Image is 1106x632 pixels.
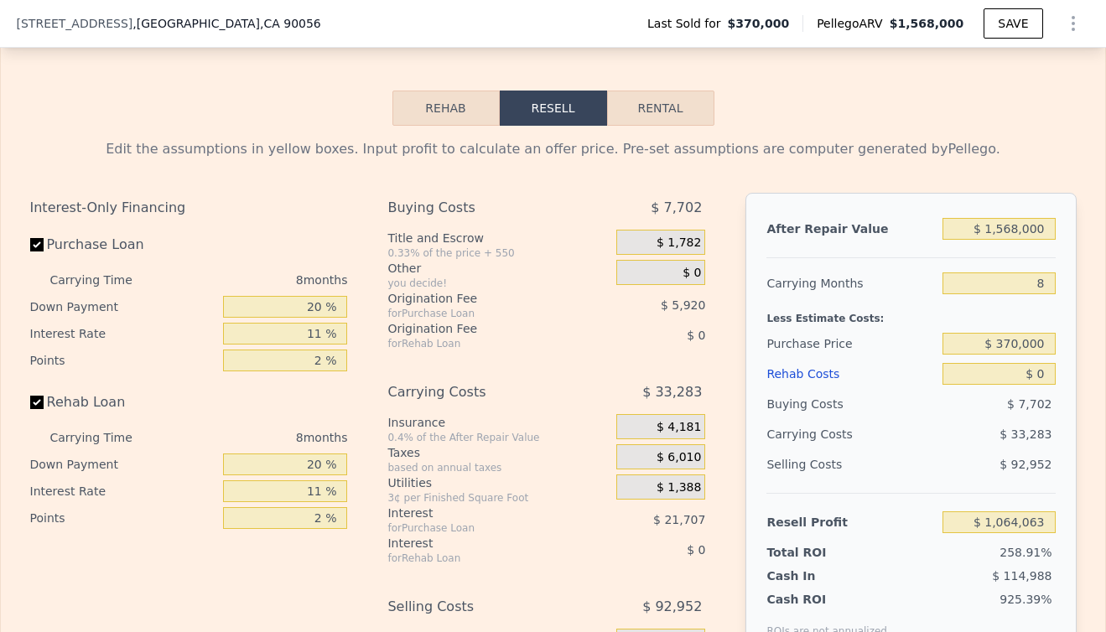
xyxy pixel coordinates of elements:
div: 0.33% of the price + 550 [387,246,610,260]
button: Show Options [1057,7,1090,40]
div: you decide! [387,277,610,290]
span: $ 0 [687,329,705,342]
span: $ 4,181 [657,420,701,435]
input: Purchase Loan [30,238,44,251]
div: for Purchase Loan [387,307,574,320]
span: $ 92,952 [642,592,702,622]
div: Interest Rate [30,478,217,505]
div: Carrying Costs [387,377,574,407]
span: $ 33,283 [1000,427,1051,441]
input: Rehab Loan [30,396,44,409]
label: Purchase Loan [30,230,217,260]
div: Taxes [387,444,610,461]
div: Other [387,260,610,277]
div: After Repair Value [766,214,936,244]
div: Rehab Costs [766,359,936,389]
span: 258.91% [1000,546,1051,559]
div: Insurance [387,414,610,431]
div: for Rehab Loan [387,552,574,565]
div: Carrying Time [50,424,159,451]
span: $ 1,782 [657,236,701,251]
div: Interest [387,535,574,552]
div: Down Payment [30,451,217,478]
span: , CA 90056 [260,17,321,30]
div: for Rehab Loan [387,337,574,350]
div: Buying Costs [766,389,936,419]
div: Purchase Price [766,329,936,359]
div: 3¢ per Finished Square Foot [387,491,610,505]
span: $ 1,388 [657,480,701,495]
button: SAVE [984,8,1042,39]
div: Resell Profit [766,507,936,537]
div: for Purchase Loan [387,521,574,535]
div: Origination Fee [387,290,574,307]
div: Interest [387,505,574,521]
span: $ 7,702 [1007,397,1051,411]
span: Last Sold for [647,15,728,32]
span: Pellego ARV [817,15,890,32]
div: Cash ROI [766,591,887,608]
span: $370,000 [728,15,790,32]
div: Cash In [766,567,871,584]
div: Down Payment [30,293,217,320]
button: Rental [607,91,714,126]
span: $ 0 [683,266,701,281]
span: $ 5,920 [661,298,705,312]
span: $1,568,000 [890,17,964,30]
div: Interest Rate [30,320,217,347]
div: Origination Fee [387,320,574,337]
div: Carrying Costs [766,419,871,449]
div: Title and Escrow [387,230,610,246]
span: $ 114,988 [992,569,1051,583]
span: $ 6,010 [657,450,701,465]
span: 925.39% [1000,593,1051,606]
button: Resell [500,91,607,126]
div: Selling Costs [387,592,574,622]
div: Less Estimate Costs: [766,298,1055,329]
span: , [GEOGRAPHIC_DATA] [132,15,320,32]
span: $ 0 [687,543,705,557]
span: $ 92,952 [1000,458,1051,471]
div: Carrying Months [766,268,936,298]
div: based on annual taxes [387,461,610,474]
div: Points [30,347,217,374]
div: Interest-Only Financing [30,193,348,223]
span: [STREET_ADDRESS] [17,15,133,32]
div: Buying Costs [387,193,574,223]
label: Rehab Loan [30,387,217,417]
div: Total ROI [766,544,871,561]
span: $ 7,702 [651,193,702,223]
div: 0.4% of the After Repair Value [387,431,610,444]
div: 8 months [166,424,348,451]
div: Utilities [387,474,610,491]
div: 8 months [166,267,348,293]
div: Selling Costs [766,449,936,479]
div: Points [30,505,217,531]
div: Edit the assumptions in yellow boxes. Input profit to calculate an offer price. Pre-set assumptio... [30,139,1077,159]
button: Rehab [392,91,500,126]
div: Carrying Time [50,267,159,293]
span: $ 33,283 [642,377,702,407]
span: $ 21,707 [653,513,705,526]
